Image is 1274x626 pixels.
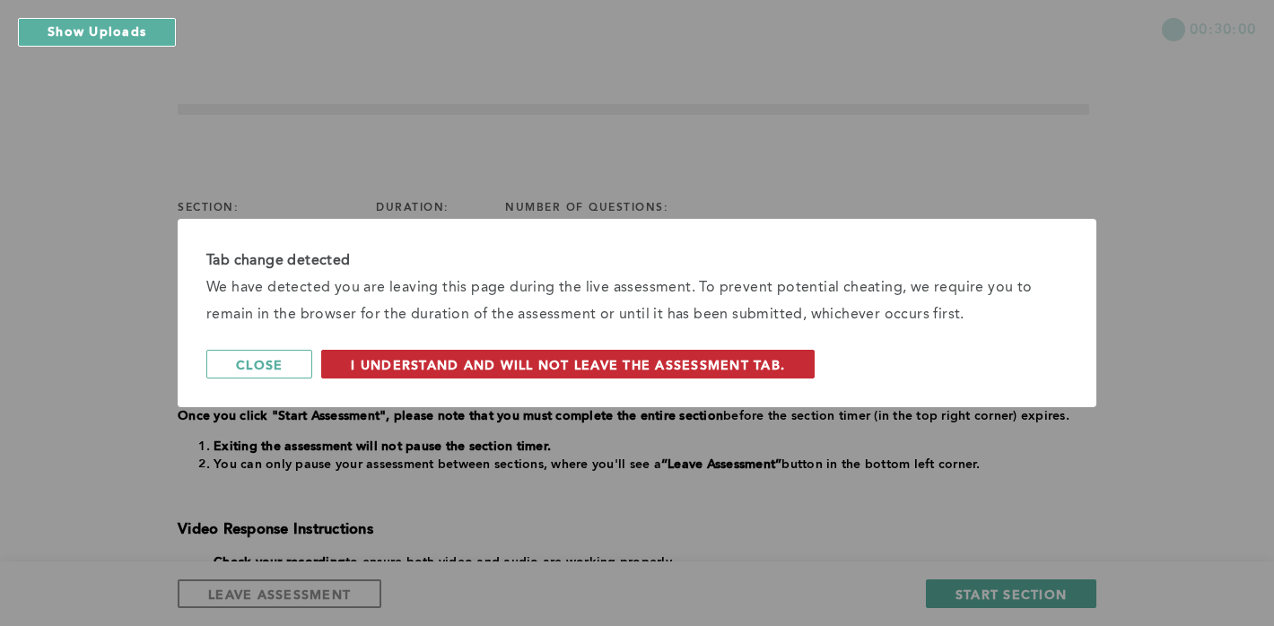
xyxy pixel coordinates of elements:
[206,248,1068,274] div: Tab change detected
[18,18,176,47] button: Show Uploads
[321,350,815,378] button: I understand and will not leave the assessment tab.
[236,356,283,373] span: Close
[206,350,312,378] button: Close
[206,274,1068,328] div: We have detected you are leaving this page during the live assessment. To prevent potential cheat...
[351,356,785,373] span: I understand and will not leave the assessment tab.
